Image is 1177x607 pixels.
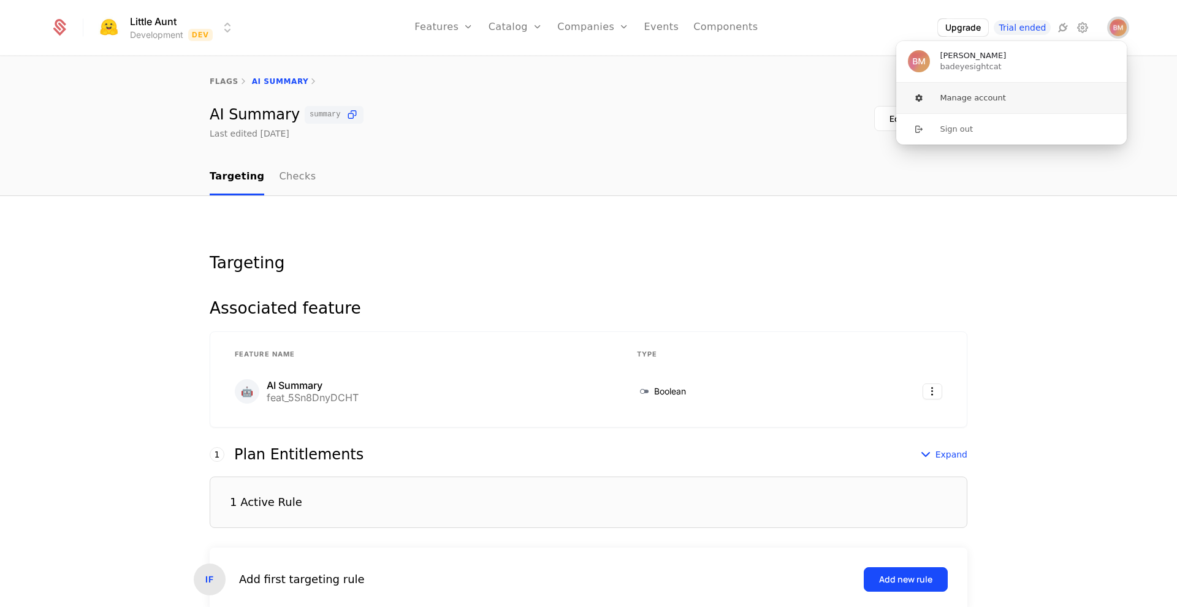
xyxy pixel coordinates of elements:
[210,77,238,86] a: flags
[234,447,364,462] div: Plan Entitlements
[889,113,924,125] div: Edit flag
[279,159,316,195] a: Checks
[267,380,359,390] div: AI Summary
[239,571,365,588] div: Add first targeting rule
[1056,20,1070,35] a: Integrations
[923,383,942,399] button: Select action
[896,113,1127,145] button: Sign out
[210,447,224,462] div: 1
[130,29,183,41] div: Development
[194,564,226,595] div: IF
[230,497,302,508] div: 1 Active Rule
[98,14,235,41] button: Select environment
[935,448,967,461] span: Expand
[94,13,124,42] img: Little Aunt
[1110,19,1127,36] img: Beom Mee
[220,342,622,368] th: Feature Name
[210,255,967,271] div: Targeting
[310,111,340,118] span: summary
[235,379,259,404] div: 🤖
[210,159,264,195] a: Targeting
[896,41,1127,145] div: User button popover
[896,83,1127,113] button: Manage account
[940,61,1006,72] span: badeyesightcat
[879,573,932,586] div: Add new rule
[654,385,686,398] span: Boolean
[940,50,1006,61] span: [PERSON_NAME]
[267,393,359,402] div: feat_5Sn8DnyDCHT
[210,300,967,316] div: Associated feature
[210,159,967,195] nav: Main
[622,342,828,368] th: Type
[130,14,177,29] span: Little Aunt
[210,106,364,124] div: AI Summary
[1075,20,1090,35] a: Settings
[908,50,930,72] img: Beom Mee
[210,159,316,195] ul: Choose Sub Page
[188,29,213,41] span: Dev
[210,127,289,140] div: Last edited [DATE]
[994,20,1051,35] span: Trial ended
[1110,19,1127,36] button: Close user button
[938,19,988,36] button: Upgrade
